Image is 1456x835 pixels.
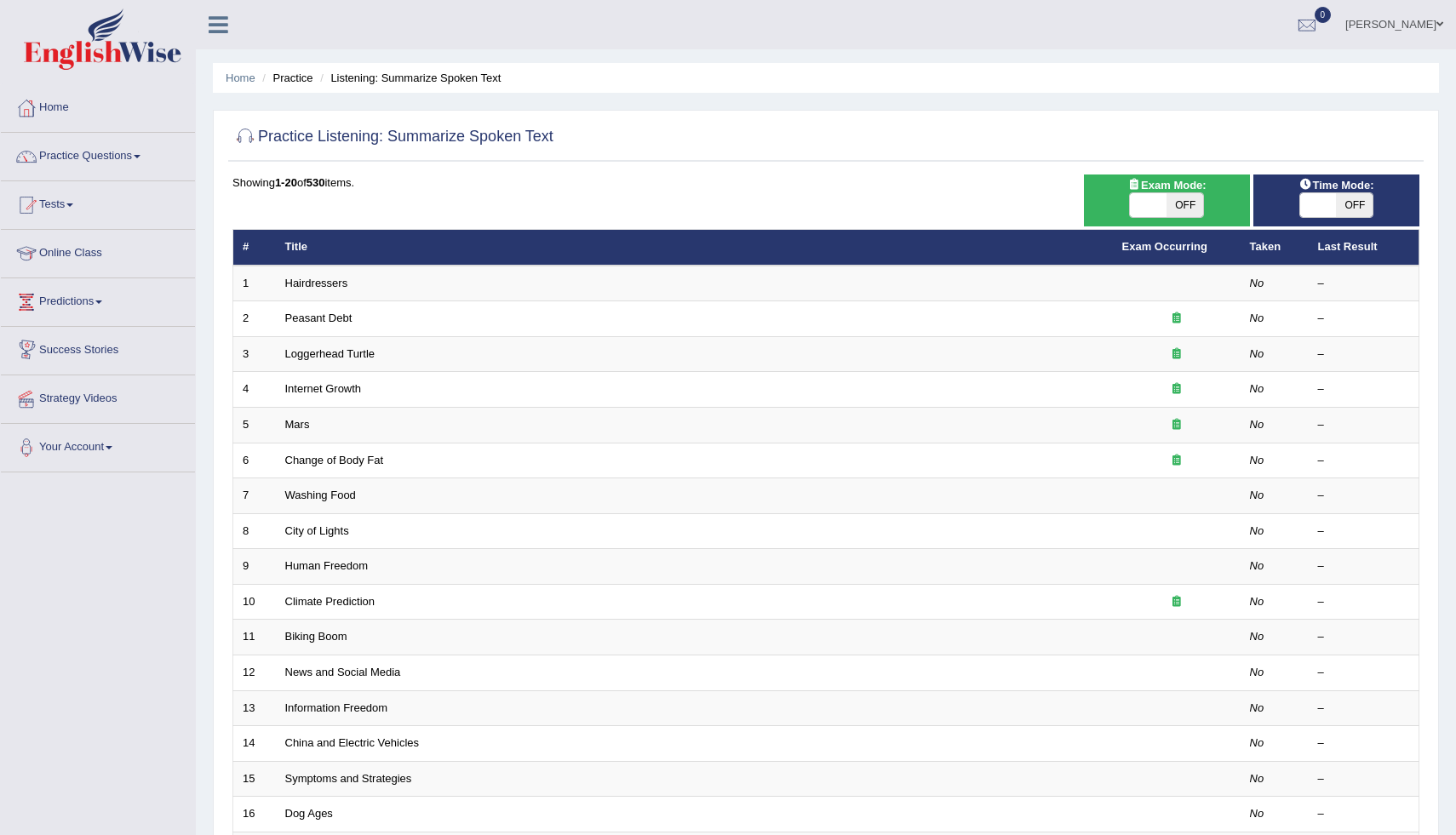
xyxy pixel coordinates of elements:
a: Your Account [1,424,195,466]
div: Exam occurring question [1122,311,1231,327]
em: No [1250,524,1264,537]
a: Mars [285,418,310,431]
em: No [1250,382,1264,395]
a: Hairdressers [285,277,348,289]
th: Last Result [1309,230,1419,266]
div: Show exams occurring in exams [1084,174,1250,226]
a: Strategy Videos [1,375,195,418]
th: # [233,230,276,266]
div: – [1318,417,1410,433]
em: No [1250,312,1264,324]
a: Internet Growth [285,382,362,395]
em: No [1250,595,1264,608]
td: 11 [233,620,276,655]
div: Exam occurring question [1122,594,1231,610]
th: Taken [1241,230,1309,266]
a: Information Freedom [285,701,388,714]
b: 530 [307,176,325,189]
div: – [1318,701,1410,717]
a: Human Freedom [285,559,369,572]
td: 2 [233,301,276,337]
div: – [1318,665,1410,681]
a: China and Electric Vehicles [285,736,420,749]
li: Listening: Summarize Spoken Text [316,70,501,86]
em: No [1250,736,1264,749]
span: OFF [1336,193,1373,217]
td: 16 [233,797,276,832]
div: – [1318,346,1410,363]
em: No [1250,701,1264,714]
a: City of Lights [285,524,349,537]
th: Title [276,230,1113,266]
em: No [1250,347,1264,360]
a: Loggerhead Turtle [285,347,375,360]
a: Success Stories [1,327,195,369]
span: OFF [1167,193,1203,217]
div: – [1318,629,1410,645]
a: Tests [1,181,195,224]
a: Exam Occurring [1122,240,1207,253]
td: 4 [233,372,276,408]
em: No [1250,772,1264,785]
div: – [1318,488,1410,504]
a: Home [226,71,255,84]
em: No [1250,418,1264,431]
td: 6 [233,443,276,478]
div: – [1318,771,1410,787]
h2: Practice Listening: Summarize Spoken Text [232,124,553,150]
a: Dog Ages [285,807,333,820]
td: 3 [233,336,276,372]
em: No [1250,559,1264,572]
td: 12 [233,655,276,690]
span: Exam Mode: [1121,176,1212,194]
td: 10 [233,584,276,620]
em: No [1250,630,1264,643]
div: – [1318,523,1410,540]
em: No [1250,489,1264,501]
b: 1-20 [275,176,297,189]
td: 5 [233,408,276,443]
div: – [1318,453,1410,469]
a: Practice Questions [1,133,195,175]
em: No [1250,454,1264,466]
td: 1 [233,266,276,301]
a: Change of Body Fat [285,454,384,466]
a: Predictions [1,278,195,321]
a: Washing Food [285,489,356,501]
a: News and Social Media [285,666,401,678]
em: No [1250,277,1264,289]
span: 0 [1315,7,1332,23]
div: – [1318,381,1410,397]
td: 7 [233,478,276,514]
a: Peasant Debt [285,312,353,324]
div: – [1318,594,1410,610]
em: No [1250,666,1264,678]
div: – [1318,276,1410,292]
td: 14 [233,726,276,762]
div: Exam occurring question [1122,381,1231,397]
a: Online Class [1,230,195,272]
li: Practice [258,70,312,86]
a: Climate Prediction [285,595,375,608]
td: 15 [233,761,276,797]
a: Symptoms and Strategies [285,772,412,785]
td: 9 [233,549,276,585]
div: Showing of items. [232,174,1419,191]
td: 13 [233,690,276,726]
div: Exam occurring question [1122,346,1231,363]
div: Exam occurring question [1122,417,1231,433]
div: – [1318,806,1410,822]
div: Exam occurring question [1122,453,1231,469]
a: Home [1,84,195,127]
em: No [1250,807,1264,820]
a: Biking Boom [285,630,347,643]
div: – [1318,735,1410,752]
td: 8 [233,513,276,549]
span: Time Mode: [1293,176,1381,194]
div: – [1318,558,1410,575]
div: – [1318,311,1410,327]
